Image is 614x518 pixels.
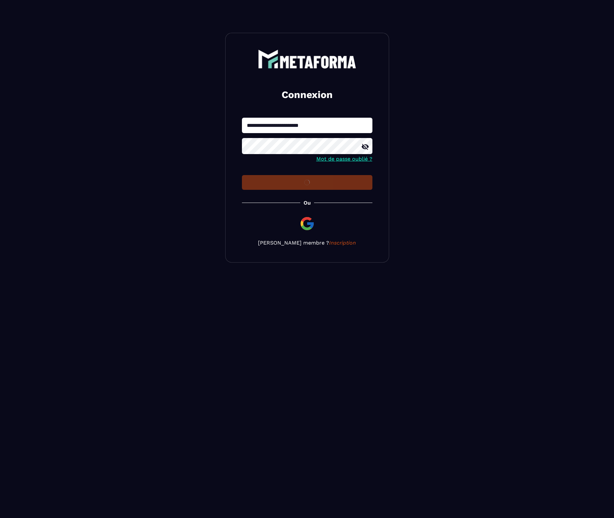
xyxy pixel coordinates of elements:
[304,200,311,206] p: Ou
[329,240,356,246] a: Inscription
[258,50,356,69] img: logo
[316,156,372,162] a: Mot de passe oublié ?
[250,88,365,101] h2: Connexion
[299,216,315,231] img: google
[242,240,372,246] p: [PERSON_NAME] membre ?
[242,50,372,69] a: logo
